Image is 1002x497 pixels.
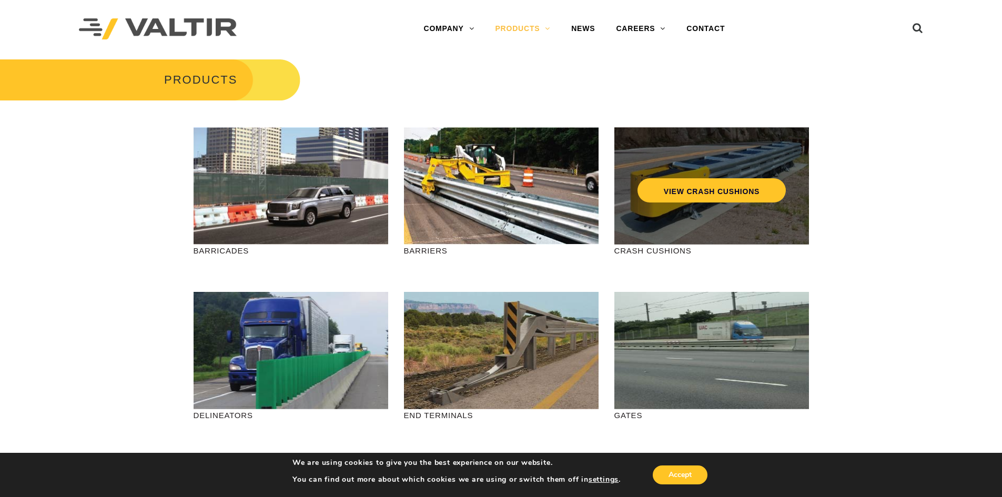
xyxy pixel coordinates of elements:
a: COMPANY [413,18,484,39]
a: VIEW CRASH CUSHIONS [637,178,785,202]
button: Accept [653,465,707,484]
a: CONTACT [676,18,735,39]
p: CRASH CUSHIONS [614,245,809,257]
a: NEWS [561,18,605,39]
a: PRODUCTS [484,18,561,39]
p: You can find out more about which cookies we are using or switch them off in . [292,475,621,484]
img: Valtir [79,18,237,40]
p: END TERMINALS [404,409,599,421]
p: GATES [614,409,809,421]
a: CAREERS [605,18,676,39]
p: We are using cookies to give you the best experience on our website. [292,458,621,468]
p: DELINEATORS [194,409,388,421]
button: settings [589,475,619,484]
p: BARRICADES [194,245,388,257]
p: BARRIERS [404,245,599,257]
